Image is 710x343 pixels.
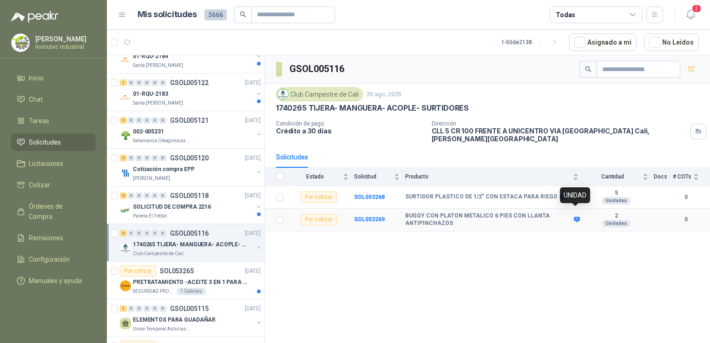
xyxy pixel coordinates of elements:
p: SOL053265 [160,268,194,274]
b: 0 [673,193,699,202]
a: 2 0 0 0 0 0 GSOL005120[DATE] Company LogoCotización compra EPP[PERSON_NAME] [120,152,263,182]
p: [DATE] [245,116,261,125]
span: Cantidad [584,173,641,180]
a: SOL053268 [354,194,385,200]
div: 0 [136,155,143,161]
div: 0 [128,305,135,312]
div: 0 [144,79,151,86]
span: Licitaciones [29,158,63,169]
b: BUGGY CON PLATON METALICO 6 PIES CON LLANTA ANTIPINCHAZOS [405,212,572,227]
div: 0 [159,230,166,237]
button: Asignado a mi [569,33,637,51]
a: Chat [11,91,96,108]
div: 0 [151,79,158,86]
img: Company Logo [120,205,131,216]
p: PRETRATAMIENTO -ACEITE 3 EN 1 PARA ARMAMENTO [133,278,249,287]
h3: GSOL005116 [289,62,346,76]
th: Estado [289,168,354,186]
div: 0 [136,192,143,199]
p: [PERSON_NAME] [133,175,170,182]
img: Company Logo [120,167,131,178]
a: Inicio [11,69,96,87]
th: Producto [405,168,584,186]
p: 01-RQU-2183 [133,90,168,99]
img: Company Logo [120,92,131,103]
img: Company Logo [120,243,131,254]
a: Órdenes de Compra [11,198,96,225]
span: Tareas [29,116,49,126]
p: [DATE] [245,191,261,200]
img: Company Logo [120,130,131,141]
span: Estado [289,173,341,180]
p: [DATE] [245,154,261,163]
div: 0 [136,117,143,124]
div: 0 [144,155,151,161]
img: Company Logo [120,280,131,291]
div: 0 [144,117,151,124]
p: Salamanca Oleaginosas SAS [133,137,191,145]
span: # COTs [673,173,691,180]
span: Producto [405,173,571,180]
p: Panela El Trébol [133,212,167,220]
div: 0 [128,230,135,237]
a: Manuales y ayuda [11,272,96,290]
div: 1 [120,79,127,86]
button: No Leídos [644,33,699,51]
div: 0 [159,305,166,312]
div: 2 [120,155,127,161]
th: Solicitud [354,168,405,186]
span: Solicitudes [29,137,61,147]
p: CLL 5 CR 100 FRENTE A UNICENTRO VIA [GEOGRAPHIC_DATA] Cali , [PERSON_NAME][GEOGRAPHIC_DATA] [432,127,687,143]
div: 0 [144,305,151,312]
p: 1740265 TIJERA- MANGUERA- ACOPLE- SURTIDORES [276,103,469,113]
p: Dirección [432,120,687,127]
img: Company Logo [12,34,29,52]
p: [PERSON_NAME] [35,36,93,42]
div: 0 [136,230,143,237]
span: search [585,66,592,73]
p: GSOL005120 [170,155,209,161]
p: 25 ago, 2025 [367,90,401,99]
div: 0 [128,192,135,199]
a: 2 0 0 0 0 0 GSOL005121[DATE] Company Logo002-005231Salamanca Oleaginosas SAS [120,115,263,145]
a: SOL053269 [354,216,385,223]
th: Docs [654,168,673,186]
div: 0 [159,155,166,161]
h1: Mis solicitudes [138,8,197,21]
div: 0 [144,192,151,199]
div: 0 [136,79,143,86]
div: 0 [159,79,166,86]
div: 2 [120,117,127,124]
img: Logo peakr [11,11,59,22]
b: SURTIDOR PLASTICO DE 1/2" CON ESTACA PARA RIEGO [405,193,558,201]
p: Santa [PERSON_NAME] [133,62,183,69]
div: 2 [120,192,127,199]
span: Órdenes de Compra [29,201,87,222]
span: Cotizar [29,180,50,190]
div: Unidades [602,220,631,227]
p: 01-RQU-2184 [133,52,168,61]
th: Cantidad [584,168,654,186]
p: GSOL005122 [170,79,209,86]
div: Todas [556,10,575,20]
p: 002-005231 [133,127,164,136]
b: 2 [584,212,648,220]
div: 0 [128,117,135,124]
div: 0 [144,230,151,237]
p: Instrutec Industrial [35,44,93,50]
a: 1 0 0 0 0 0 GSOL005122[DATE] Company Logo01-RQU-2183Santa [PERSON_NAME] [120,77,263,107]
button: 2 [682,7,699,23]
p: Condición de pago [276,120,424,127]
p: GSOL005115 [170,305,209,312]
div: Club Campestre de Cali [276,87,363,101]
a: Cotizar [11,176,96,194]
div: Por cotizar [301,191,337,203]
div: 0 [128,79,135,86]
div: Unidades [602,197,631,204]
p: [DATE] [245,304,261,313]
p: 1740265 TIJERA- MANGUERA- ACOPLE- SURTIDORES [133,240,249,249]
div: 1 - 50 de 2138 [501,35,562,50]
span: Manuales y ayuda [29,276,82,286]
